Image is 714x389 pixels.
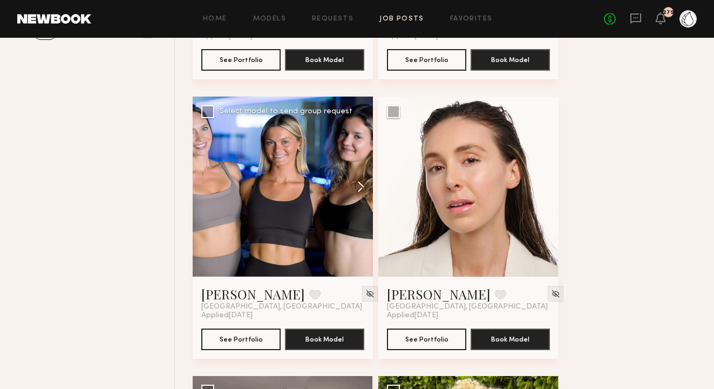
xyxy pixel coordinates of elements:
[663,10,674,16] div: 279
[387,329,466,350] button: See Portfolio
[220,108,352,115] div: Select model to send group request
[387,49,466,71] button: See Portfolio
[201,285,305,303] a: [PERSON_NAME]
[285,49,364,71] button: Book Model
[379,16,424,23] a: Job Posts
[285,334,364,343] a: Book Model
[471,329,550,350] button: Book Model
[201,329,281,350] button: See Portfolio
[201,303,362,311] span: [GEOGRAPHIC_DATA], [GEOGRAPHIC_DATA]
[201,49,281,71] button: See Portfolio
[253,16,286,23] a: Models
[471,334,550,343] a: Book Model
[450,16,493,23] a: Favorites
[312,16,353,23] a: Requests
[471,49,550,71] button: Book Model
[201,311,364,320] div: Applied [DATE]
[387,311,550,320] div: Applied [DATE]
[387,285,491,303] a: [PERSON_NAME]
[285,329,364,350] button: Book Model
[471,54,550,64] a: Book Model
[387,303,548,311] span: [GEOGRAPHIC_DATA], [GEOGRAPHIC_DATA]
[365,289,375,298] img: Unhide Model
[285,54,364,64] a: Book Model
[551,289,560,298] img: Unhide Model
[203,16,227,23] a: Home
